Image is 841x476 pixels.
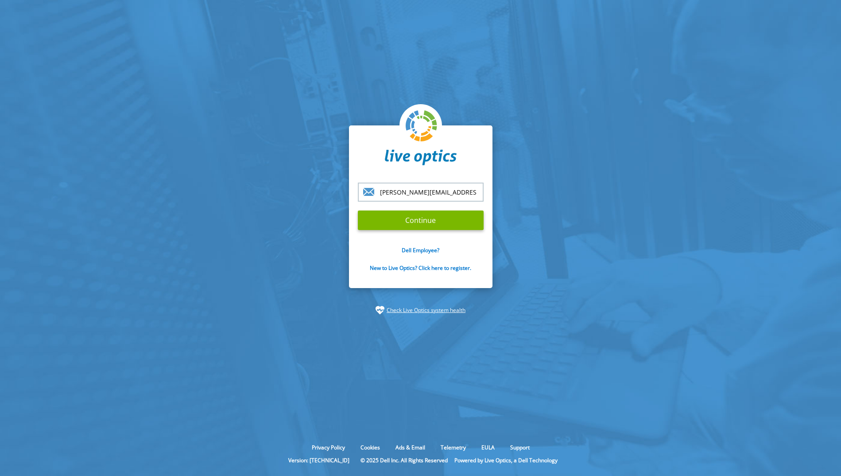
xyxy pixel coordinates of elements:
[358,211,484,230] input: Continue
[406,110,438,142] img: liveoptics-logo.svg
[402,246,439,254] a: Dell Employee?
[434,444,473,451] a: Telemetry
[387,306,465,315] a: Check Live Optics system health
[356,456,452,464] li: © 2025 Dell Inc. All Rights Reserved
[354,444,387,451] a: Cookies
[358,183,484,202] input: email@address.com
[475,444,501,451] a: EULA
[389,444,432,451] a: Ads & Email
[454,456,558,464] li: Powered by Live Optics, a Dell Technology
[305,444,352,451] a: Privacy Policy
[370,264,471,272] a: New to Live Optics? Click here to register.
[385,149,457,165] img: liveoptics-word.svg
[504,444,536,451] a: Support
[284,456,354,464] li: Version: [TECHNICAL_ID]
[376,306,384,315] img: status-check-icon.svg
